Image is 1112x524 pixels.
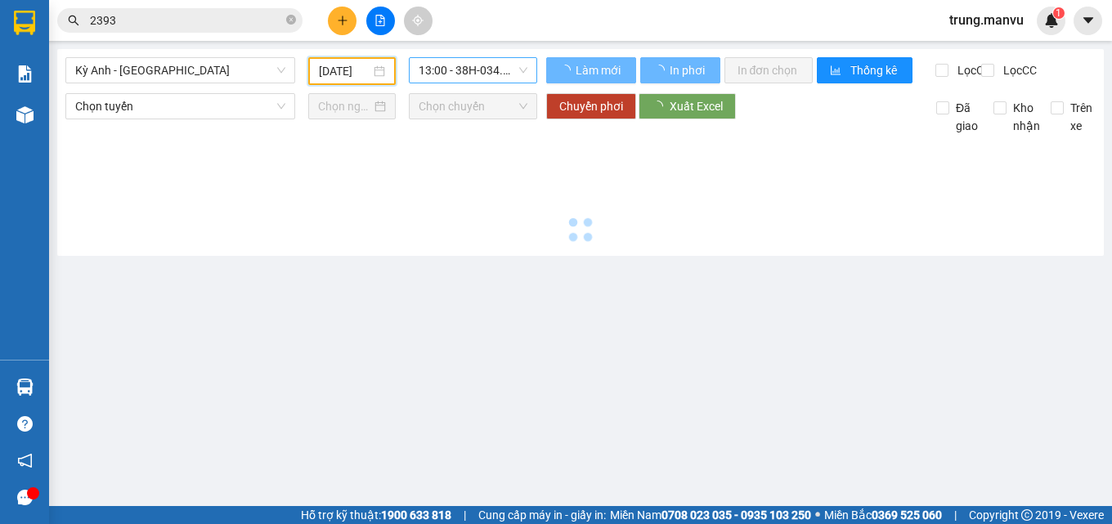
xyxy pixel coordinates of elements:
span: close-circle [286,15,296,25]
span: Trên xe [1064,99,1099,135]
span: Làm mới [576,61,623,79]
span: 13:00 - 38H-034.46 [419,58,527,83]
span: In phơi [670,61,707,79]
button: file-add [366,7,395,35]
span: Miền Bắc [824,506,942,524]
span: search [68,15,79,26]
span: Chọn chuyến [419,94,527,119]
span: close-circle [286,13,296,29]
span: plus [337,15,348,26]
span: ⚪️ [815,512,820,518]
button: In đơn chọn [724,57,814,83]
button: Chuyển phơi [546,93,636,119]
span: Chọn tuyến [75,94,285,119]
strong: 1900 633 818 [381,508,451,522]
strong: 0369 525 060 [872,508,942,522]
img: logo-vxr [14,11,35,35]
img: warehouse-icon [16,106,34,123]
span: Miền Nam [610,506,811,524]
span: Lọc CC [997,61,1039,79]
span: loading [653,65,667,76]
span: 1 [1056,7,1061,19]
button: aim [404,7,433,35]
span: bar-chart [830,65,844,78]
button: caret-down [1074,7,1102,35]
span: file-add [374,15,386,26]
button: Xuất Excel [639,93,736,119]
input: Tìm tên, số ĐT hoặc mã đơn [90,11,283,29]
span: Cung cấp máy in - giấy in: [478,506,606,524]
span: loading [559,65,573,76]
span: Kỳ Anh - Hà Nội [75,58,285,83]
input: 13/09/2025 [319,62,371,80]
img: solution-icon [16,65,34,83]
span: caret-down [1081,13,1096,28]
span: question-circle [17,416,33,432]
span: Đã giao [949,99,984,135]
span: | [464,506,466,524]
span: Thống kê [850,61,899,79]
span: message [17,490,33,505]
span: copyright [1021,509,1033,521]
strong: 0708 023 035 - 0935 103 250 [661,508,811,522]
span: Kho nhận [1007,99,1047,135]
button: Làm mới [546,57,636,83]
span: notification [17,453,33,468]
span: Lọc CR [951,61,993,79]
span: trung.manvu [936,10,1037,30]
span: Hỗ trợ kỹ thuật: [301,506,451,524]
input: Chọn ngày [318,97,372,115]
span: aim [412,15,424,26]
img: icon-new-feature [1044,13,1059,28]
button: plus [328,7,356,35]
sup: 1 [1053,7,1065,19]
button: In phơi [640,57,720,83]
button: bar-chartThống kê [817,57,912,83]
span: | [954,506,957,524]
img: warehouse-icon [16,378,34,396]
